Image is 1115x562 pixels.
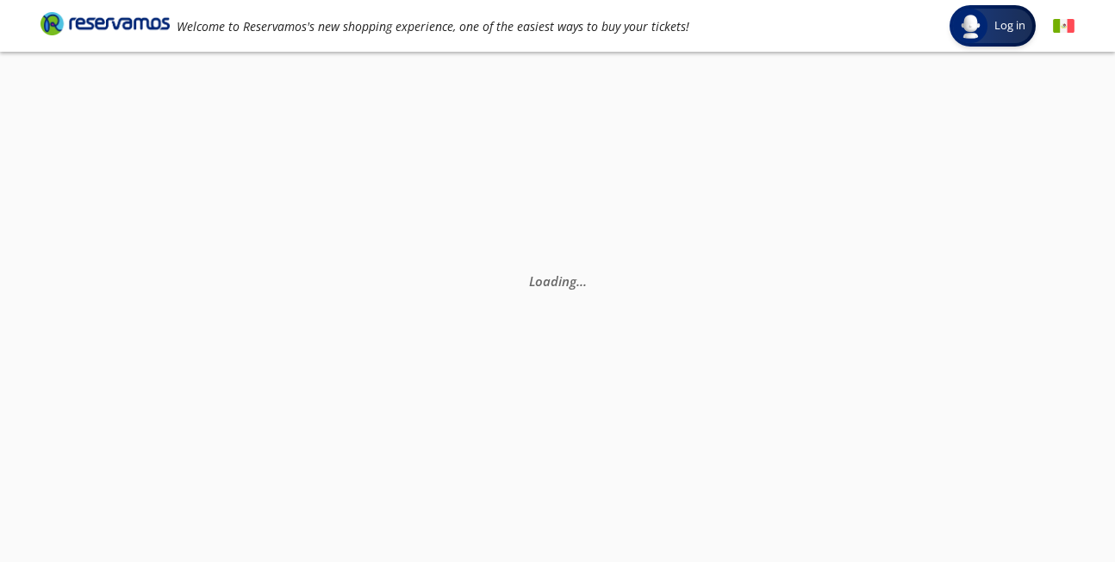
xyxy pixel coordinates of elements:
em: Welcome to Reservamos's new shopping experience, one of the easiest ways to buy your tickets! [177,18,689,34]
span: . [580,272,583,290]
span: Log in [987,17,1032,34]
em: Loading [529,272,587,290]
span: . [576,272,580,290]
button: Español [1053,16,1075,37]
span: . [583,272,587,290]
a: Brand Logo [40,10,170,41]
i: Brand Logo [40,10,170,36]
